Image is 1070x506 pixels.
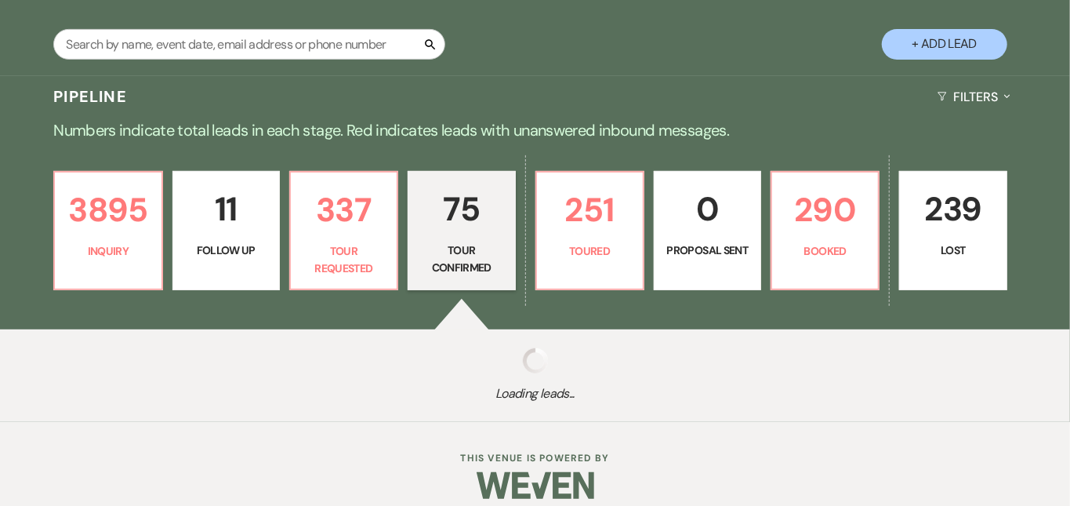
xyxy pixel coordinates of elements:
[300,242,387,278] p: Tour Requested
[53,29,445,60] input: Search by name, event date, email address or phone number
[53,384,1017,403] span: Loading leads...
[909,183,996,235] p: 239
[899,171,1007,290] a: 239Lost
[183,242,270,259] p: Follow Up
[408,171,515,290] a: 75Tour Confirmed
[654,171,761,290] a: 0Proposal Sent
[664,242,751,259] p: Proposal Sent
[64,184,151,236] p: 3895
[664,183,751,235] p: 0
[418,183,505,235] p: 75
[53,86,127,107] h3: Pipeline
[64,242,151,260] p: Inquiry
[172,171,280,290] a: 11Follow Up
[771,171,880,290] a: 290Booked
[782,184,869,236] p: 290
[535,171,644,290] a: 251Toured
[183,183,270,235] p: 11
[289,171,398,290] a: 337Tour Requested
[523,348,548,373] img: loading spinner
[546,242,633,260] p: Toured
[782,242,869,260] p: Booked
[546,184,633,236] p: 251
[909,242,996,259] p: Lost
[882,29,1007,60] button: + Add Lead
[931,76,1017,118] button: Filters
[53,171,162,290] a: 3895Inquiry
[300,184,387,236] p: 337
[418,242,505,277] p: Tour Confirmed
